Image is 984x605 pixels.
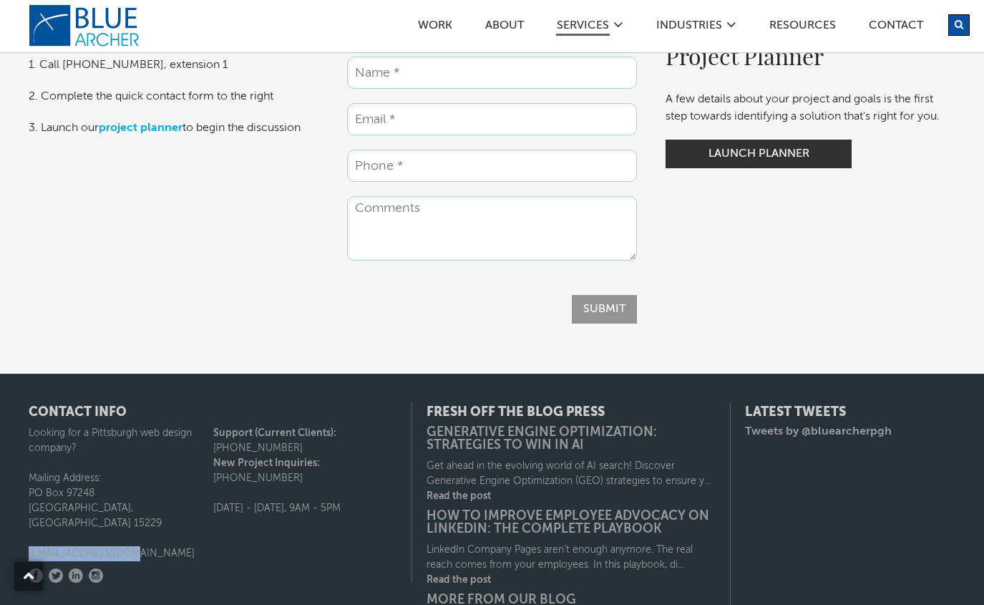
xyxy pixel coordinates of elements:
a: Industries [656,20,723,35]
a: Resources [769,20,837,35]
p: LinkedIn Company Pages aren’t enough anymore. The real reach comes from your employees. In this p... [427,543,716,573]
a: Tweets by @bluearcherpgh [745,426,892,437]
input: Submit [572,295,637,324]
p: 3. Launch our to begin the discussion [29,120,318,137]
h4: Latest Tweets [745,406,955,419]
a: LinkedIn [69,568,83,583]
p: 2. Complete the quick contact form to the right [29,88,318,105]
p: [PHONE_NUMBER] [213,426,398,456]
strong: Support (Current Clients): [213,428,336,438]
p: Looking for a Pittsburgh web design company? [29,426,213,456]
p: [DATE] - [DATE], 9AM - 5PM [213,501,398,516]
a: Twitter [49,568,63,583]
a: Launch Planner [666,140,852,168]
strong: New Project Inquiries: [213,458,320,468]
a: Instagram [89,568,103,583]
h4: Fresh Off the Blog Press [427,406,716,419]
a: How to Improve Employee Advocacy on LinkedIn: The Complete Playbook [427,510,716,536]
a: Generative Engine Optimization: Strategies to Win in AI [427,426,716,452]
input: Phone * [347,150,637,182]
p: A few details about your project and goals is the first step towards identifying a solution that'... [666,91,955,125]
p: 1. Call [PHONE_NUMBER], extension 1 [29,57,318,74]
a: SERVICES [556,20,610,36]
p: [PHONE_NUMBER] [213,456,398,486]
a: Read the post [427,489,716,504]
input: Name * [347,57,637,89]
p: Mailing Address: PO Box 97248 [GEOGRAPHIC_DATA], [GEOGRAPHIC_DATA] 15229 [29,471,213,531]
a: Work [417,20,453,35]
h4: CONTACT INFO [29,406,397,419]
p: [EMAIL_ADDRESS][DOMAIN_NAME] [29,546,213,561]
input: Email * [347,103,637,135]
a: Contact [868,20,924,35]
a: Read the post [427,573,716,588]
a: ABOUT [484,20,525,35]
a: logo [29,4,143,47]
a: project planner [99,122,182,134]
p: Get ahead in the evolving world of AI search! Discover Generative Engine Optimization (GEO) strat... [427,459,716,489]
